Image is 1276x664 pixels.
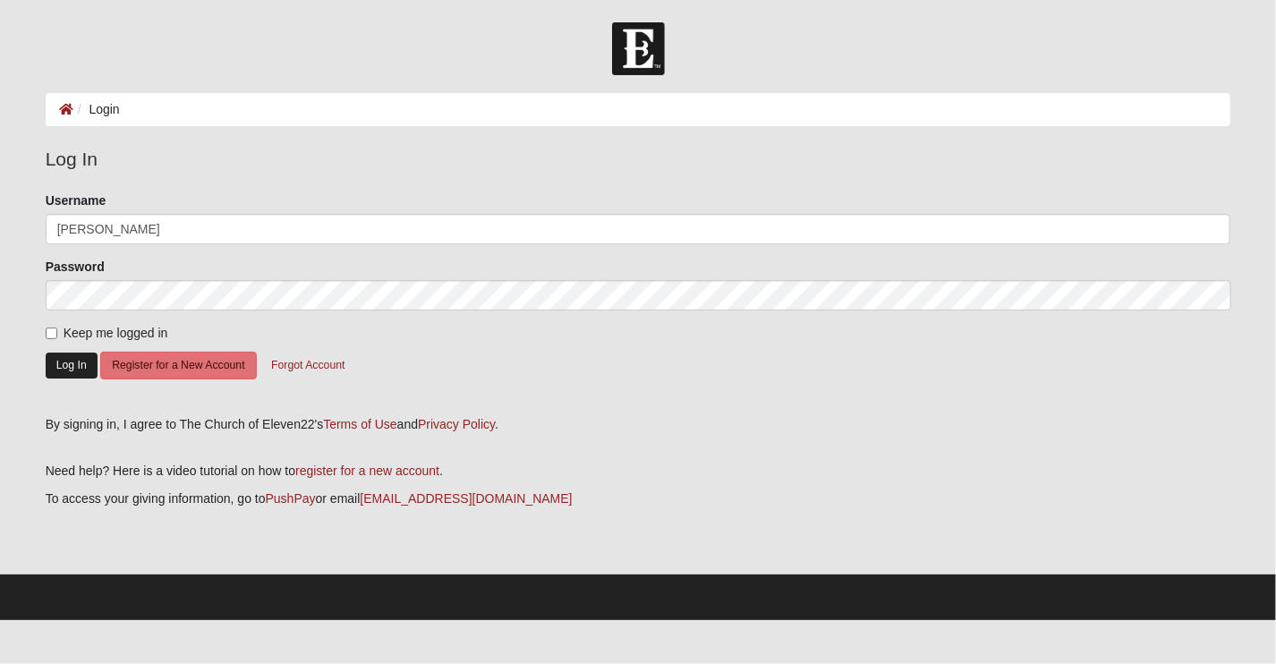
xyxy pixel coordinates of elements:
label: Username [46,192,106,209]
p: To access your giving information, go to or email [46,489,1231,508]
button: Forgot Account [259,352,356,379]
legend: Log In [46,145,1231,174]
img: Church of Eleven22 Logo [612,22,665,75]
button: Log In [46,353,98,379]
a: Privacy Policy [418,417,495,431]
a: register for a new account [295,464,439,478]
li: Login [73,100,120,119]
span: Keep me logged in [64,326,168,340]
input: Keep me logged in [46,328,57,339]
a: Terms of Use [323,417,396,431]
a: [EMAIL_ADDRESS][DOMAIN_NAME] [360,491,572,506]
label: Password [46,258,105,276]
div: By signing in, I agree to The Church of Eleven22's and . [46,415,1231,434]
button: Register for a New Account [100,352,256,379]
a: PushPay [266,491,316,506]
p: Need help? Here is a video tutorial on how to . [46,462,1231,481]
